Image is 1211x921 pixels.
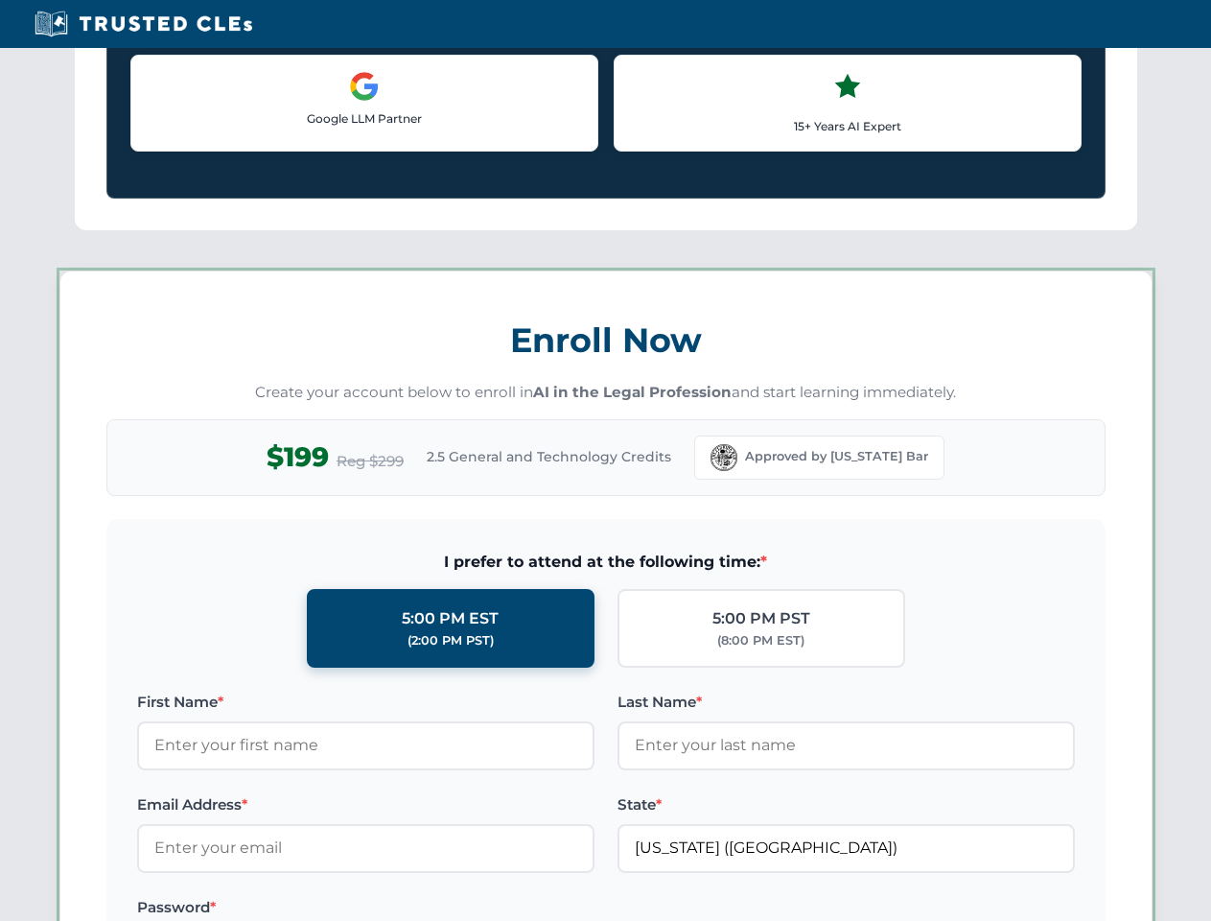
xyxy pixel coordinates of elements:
img: Trusted CLEs [29,10,258,38]
h3: Enroll Now [106,310,1106,370]
img: Florida Bar [710,444,737,471]
span: Reg $299 [337,450,404,473]
span: $199 [267,436,329,479]
div: (8:00 PM EST) [717,631,804,650]
span: I prefer to attend at the following time: [137,550,1075,575]
span: 2.5 General and Technology Credits [427,446,671,467]
label: State [617,793,1075,816]
label: Email Address [137,793,594,816]
div: (2:00 PM PST) [408,631,494,650]
input: Enter your last name [617,721,1075,769]
div: 5:00 PM PST [712,606,810,631]
div: 5:00 PM EST [402,606,499,631]
input: Enter your first name [137,721,594,769]
strong: AI in the Legal Profession [533,383,732,401]
label: Last Name [617,691,1075,714]
label: Password [137,896,594,919]
span: Approved by [US_STATE] Bar [745,447,928,466]
input: Enter your email [137,824,594,872]
p: Google LLM Partner [147,109,582,128]
img: Google [349,71,380,102]
input: Florida (FL) [617,824,1075,872]
label: First Name [137,691,594,714]
p: Create your account below to enroll in and start learning immediately. [106,382,1106,404]
p: 15+ Years AI Expert [630,117,1065,135]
